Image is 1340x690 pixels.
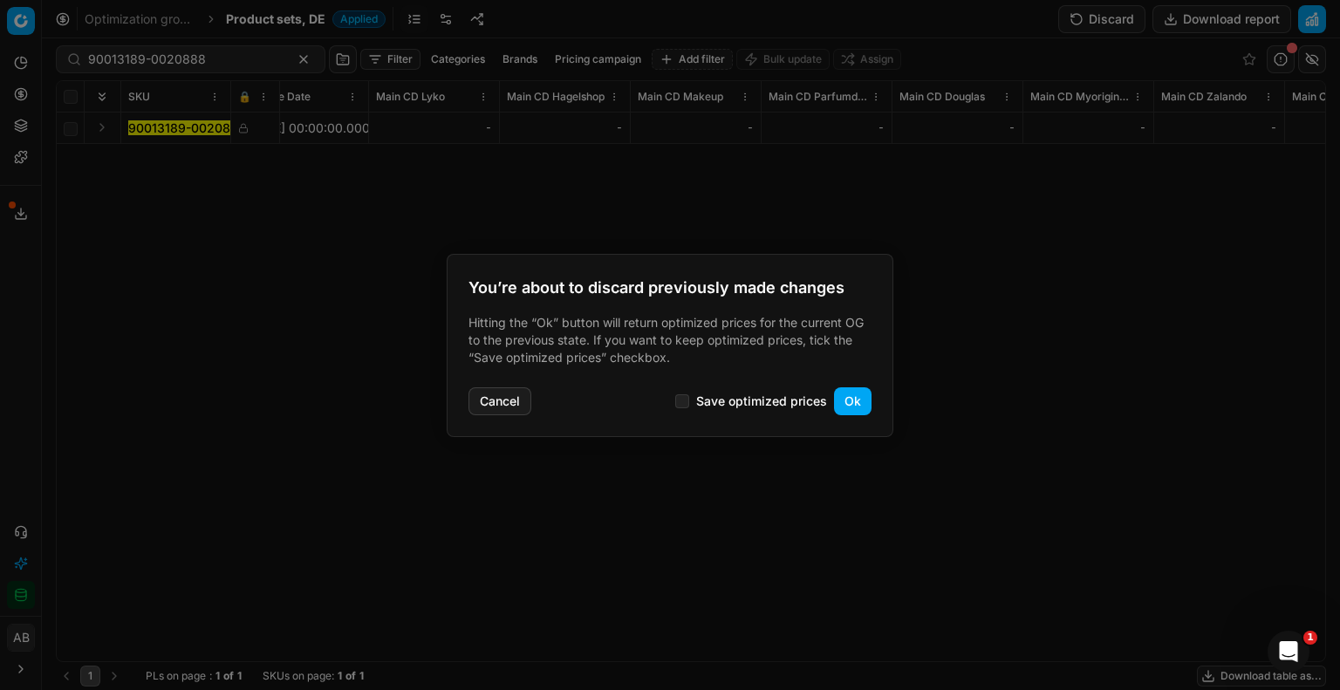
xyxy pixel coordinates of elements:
p: Hitting the “Ok” button will return optimized prices for the current OG to the previous state. If... [468,314,872,366]
button: Ok [834,387,872,415]
input: Save optimized prices [675,394,689,408]
h2: You’re about to discard previously made changes [468,276,872,300]
button: Cancel [468,387,531,415]
iframe: Intercom live chat [1268,631,1309,673]
label: Save optimized prices [696,395,827,407]
span: 1 [1303,631,1317,645]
